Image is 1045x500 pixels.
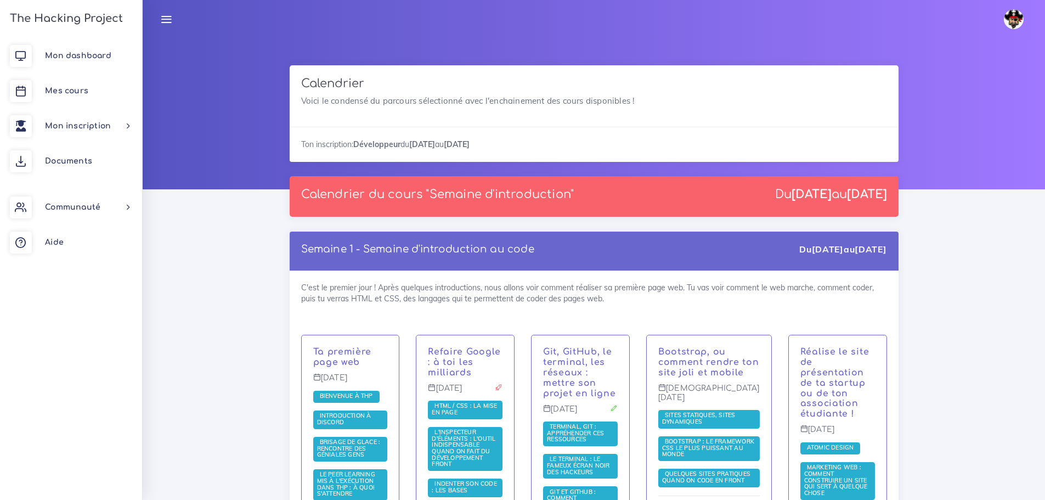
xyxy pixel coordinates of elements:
[547,456,610,476] a: Le terminal : le fameux écran noir des hackeurs
[317,392,376,400] a: Bienvenue à THP
[800,425,875,442] p: [DATE]
[45,52,111,60] span: Mon dashboard
[847,188,887,201] strong: [DATE]
[812,244,844,255] strong: [DATE]
[409,139,435,149] strong: [DATE]
[317,392,376,400] span: Bienvenue à THP
[313,347,372,367] a: Ta première page web
[45,157,92,165] span: Documents
[432,480,497,494] span: Indenter son code : les bases
[45,238,64,246] span: Aide
[301,244,534,255] a: Semaine 1 - Semaine d'introduction au code
[317,439,381,459] a: Brisage de glace : rencontre des géniales gens
[855,244,886,255] strong: [DATE]
[792,188,832,201] strong: [DATE]
[317,470,375,497] span: Le Peer learning mis à l'exécution dans THP : à quoi s'attendre
[800,347,869,419] a: Réalise le site de présentation de ta startup ou de ton association étudiante !
[353,139,400,149] strong: Développeur
[317,412,371,426] a: Introduction à Discord
[317,412,371,426] span: Introduction à Discord
[444,139,470,149] strong: [DATE]
[662,411,736,425] span: Sites statiques, sites dynamiques
[432,428,495,468] span: L'inspecteur d'éléments : l'outil indispensable quand on fait du développement front
[313,373,388,391] p: [DATE]
[662,412,736,426] a: Sites statiques, sites dynamiques
[658,347,759,378] a: Bootstrap, ou comment rendre ton site joli et mobile
[1004,9,1024,29] img: avatar
[662,437,754,458] span: Bootstrap : le framework CSS le plus puissant au monde
[432,480,497,495] a: Indenter son code : les bases
[804,464,868,497] a: Marketing web : comment construire un site qui sert à quelque chose
[428,347,501,378] a: Refaire Google : à toi les milliards
[301,94,887,108] p: Voici le condensé du parcours sélectionné avec l'enchainement des cours disponibles !
[662,470,750,484] span: Quelques sites pratiques quand on code en front
[547,423,604,443] a: Terminal, Git : appréhender ces ressources
[45,122,111,130] span: Mon inscription
[543,347,616,398] a: Git, GitHub, le terminal, les réseaux : mettre son projet en ligne
[432,429,495,468] a: L'inspecteur d'éléments : l'outil indispensable quand on fait du développement front
[799,243,886,256] div: Du au
[301,77,887,91] h3: Calendrier
[547,423,604,443] span: Terminal, Git : appréhender ces ressources
[775,188,887,201] div: Du au
[804,444,857,452] a: Atomic Design
[45,87,88,95] span: Mes cours
[804,443,857,451] span: Atomic Design
[7,13,123,25] h3: The Hacking Project
[428,384,502,401] p: [DATE]
[658,384,760,411] p: [DEMOGRAPHIC_DATA][DATE]
[45,203,100,211] span: Communauté
[290,127,899,161] div: Ton inscription: du au
[317,471,375,498] a: Le Peer learning mis à l'exécution dans THP : à quoi s'attendre
[662,470,750,485] a: Quelques sites pratiques quand on code en front
[301,188,574,201] p: Calendrier du cours "Semaine d'introduction"
[543,405,618,422] p: [DATE]
[432,402,497,416] span: HTML / CSS : la mise en page
[662,438,754,458] a: Bootstrap : le framework CSS le plus puissant au monde
[432,402,497,417] a: HTML / CSS : la mise en page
